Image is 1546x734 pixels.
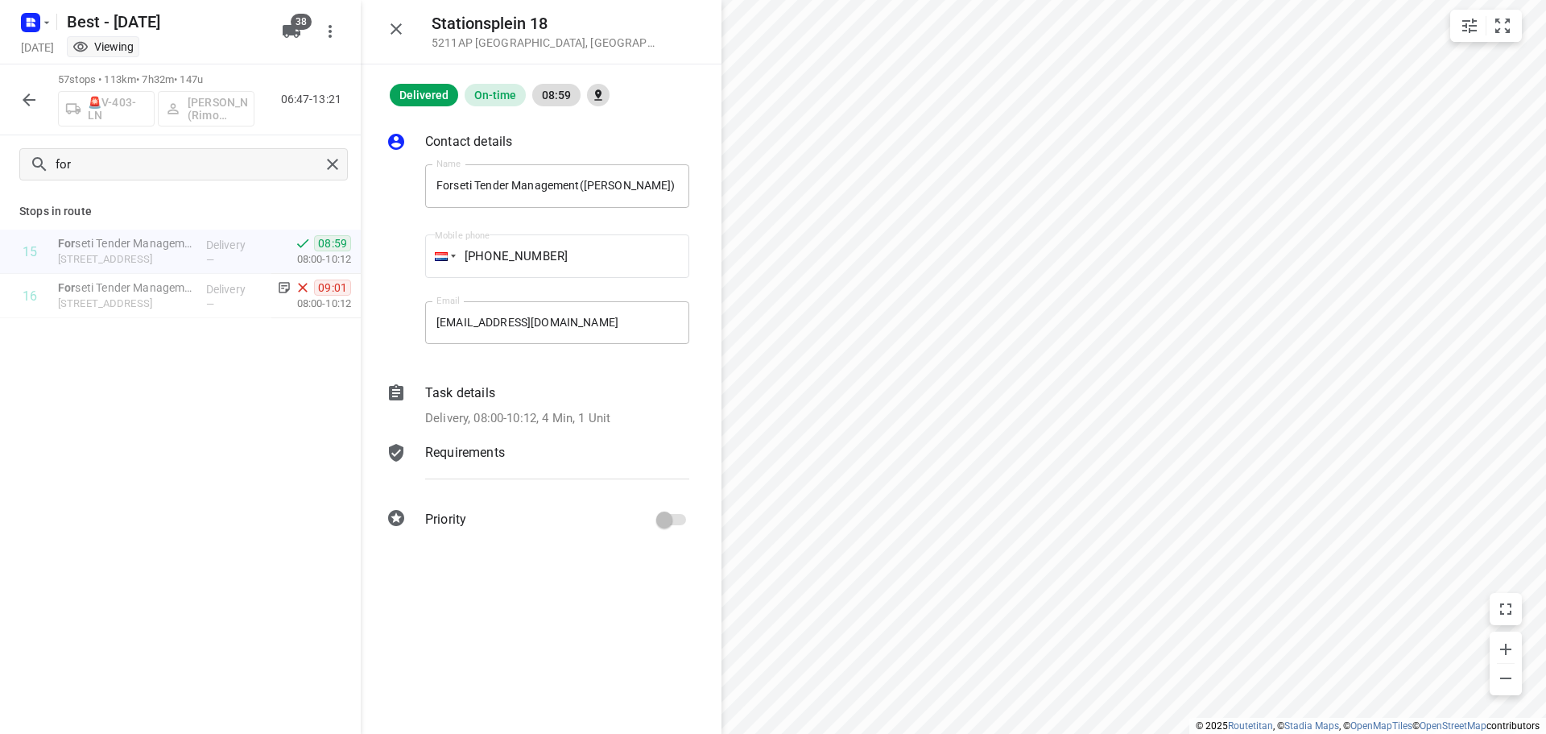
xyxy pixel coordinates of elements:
[1420,720,1486,732] a: OpenStreetMap
[206,281,266,297] p: Delivery
[1486,10,1519,42] button: Fit zoom
[206,254,214,266] span: —
[587,84,610,106] div: Show driver's finish location
[380,13,412,45] button: Close
[271,251,351,267] p: 08:00-10:12
[425,409,610,428] p: Delivery, 08:00-10:12, 4 Min, 1 Unit
[425,132,512,151] p: Contact details
[432,36,657,49] p: 5211AP [GEOGRAPHIC_DATA] , [GEOGRAPHIC_DATA]
[425,510,466,529] p: Priority
[291,14,312,30] span: 38
[532,89,581,102] span: 08:59
[314,15,346,48] button: More
[275,15,308,48] button: 38
[56,152,320,177] input: Search stops within route
[19,203,341,220] p: Stops in route
[432,15,657,33] h5: Stationsplein 18
[390,89,458,102] span: Delivered
[465,89,526,102] span: On-time
[295,280,311,296] svg: Skipped
[295,235,311,251] svg: Done
[58,73,254,88] p: 57 stops • 113km • 7h32m • 147u
[1228,720,1273,732] a: Routetitan
[425,384,495,403] p: Task details
[1284,720,1339,732] a: Stadia Maps
[58,280,193,296] p: Forseti Tender Management(Rosanne de Vroedt)
[425,443,505,462] p: Requirements
[23,244,37,259] div: 15
[58,237,75,250] b: For
[425,234,689,278] input: 1 (702) 123-4567
[58,281,75,294] b: For
[1453,10,1486,42] button: Map settings
[72,39,134,55] div: Viewing
[425,234,456,278] div: Netherlands: + 31
[386,132,689,155] div: Contact details
[1350,720,1412,732] a: OpenMapTiles
[206,298,214,310] span: —
[23,288,37,304] div: 16
[281,91,348,108] p: 06:47-13:21
[1450,10,1522,42] div: small contained button group
[1196,720,1540,732] li: © 2025 , © , © © contributors
[435,231,490,240] label: Mobile phone
[271,296,351,312] p: 08:00-10:12
[314,280,351,296] span: 09:01
[206,237,266,253] p: Delivery
[58,296,193,312] p: Stationsplein 18, 5211AP, 's-hertogenbosch, NL
[58,251,193,267] p: Stationsplein 18, 5211AP, 's-hertogenbosch, NL
[386,443,689,491] div: Requirements
[386,384,689,428] div: Task detailsDelivery, 08:00-10:12, 4 Min, 1 Unit
[314,235,351,251] span: 08:59
[58,235,193,251] p: Forseti Tender Management(Rosanne de Vroedt)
